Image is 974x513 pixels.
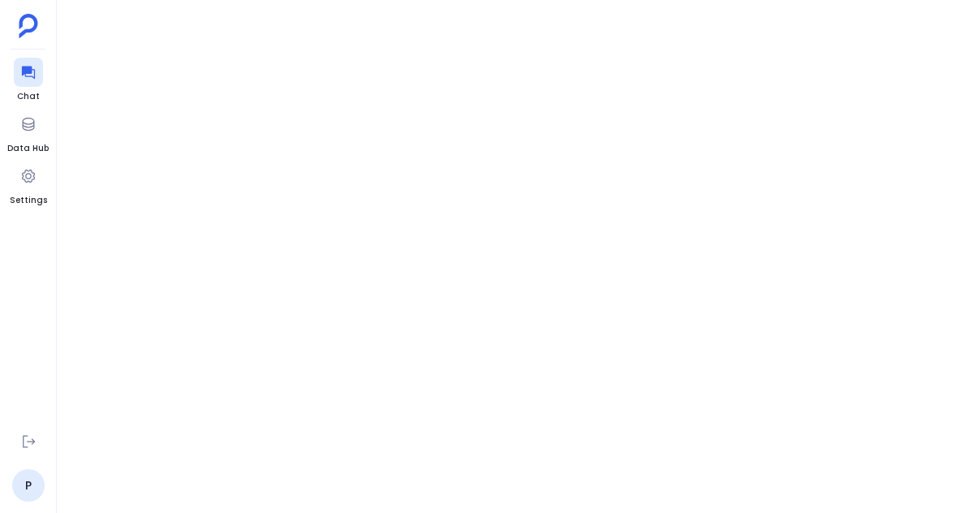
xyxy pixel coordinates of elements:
a: Data Hub [7,110,49,155]
a: Settings [10,162,47,207]
span: Settings [10,194,47,207]
a: P [12,469,45,502]
span: Data Hub [7,142,49,155]
a: Chat [14,58,43,103]
span: Chat [14,90,43,103]
img: petavue logo [19,14,38,38]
